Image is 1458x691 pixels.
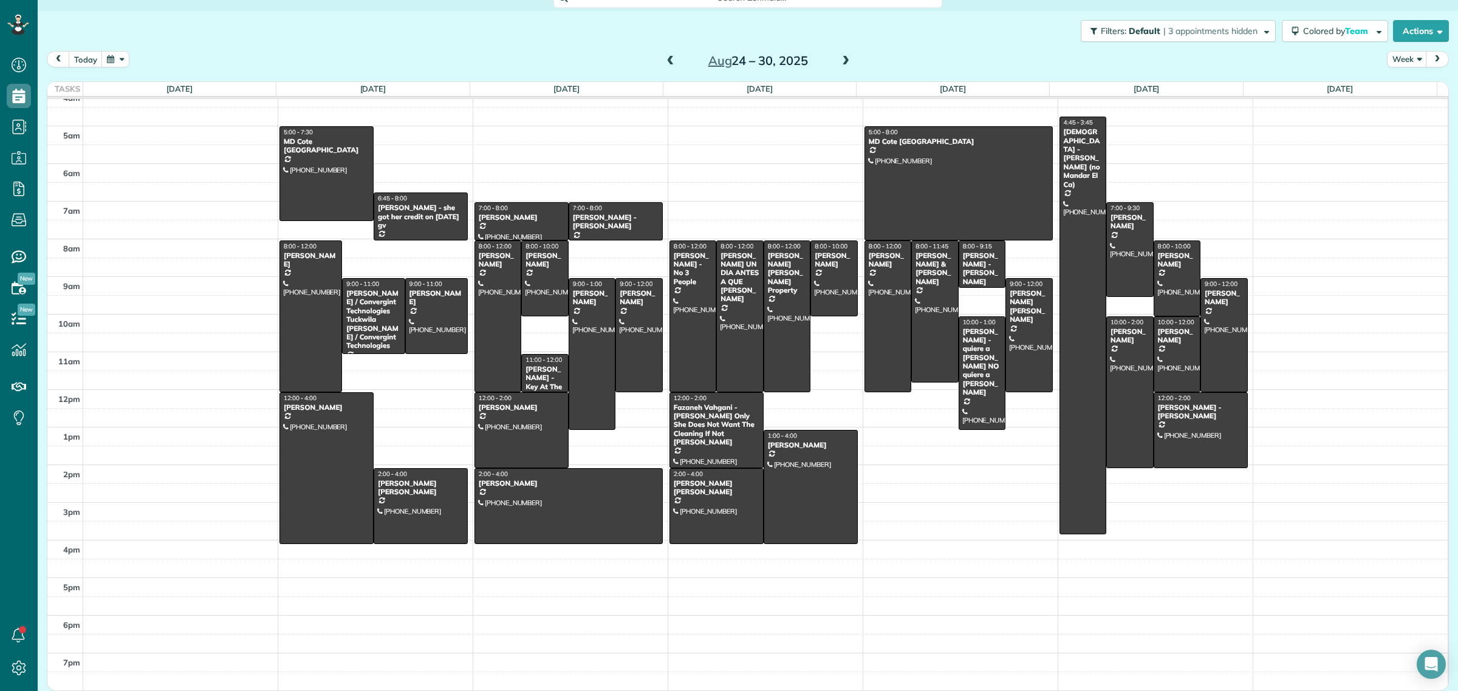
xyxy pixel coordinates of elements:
button: today [69,51,103,67]
span: 12pm [58,394,80,404]
span: 12:00 - 4:00 [284,394,317,402]
div: [PERSON_NAME] [283,403,370,412]
span: 9am [63,281,80,291]
span: 12:00 - 2:00 [674,394,707,402]
a: [DATE] [360,84,386,94]
a: [DATE] [1134,84,1160,94]
a: [DATE] [166,84,193,94]
span: 9:00 - 12:00 [1010,280,1042,288]
button: Actions [1393,20,1449,42]
div: [PERSON_NAME] [619,289,659,307]
div: [PERSON_NAME] & [PERSON_NAME] [915,251,954,287]
span: 12:00 - 2:00 [1158,394,1191,402]
span: Filters: [1101,26,1126,36]
span: 5pm [63,582,80,592]
span: New [18,273,35,285]
span: 6am [63,168,80,178]
a: [DATE] [747,84,773,94]
span: Team [1345,26,1370,36]
span: 9:00 - 12:00 [1205,280,1237,288]
span: 8:00 - 11:45 [916,242,948,250]
span: 8:00 - 10:00 [1158,242,1191,250]
div: [PERSON_NAME] - quiere a [PERSON_NAME] NO quiere a [PERSON_NAME] [962,327,1002,397]
div: Open Intercom Messenger [1417,650,1446,679]
div: [PERSON_NAME] [PERSON_NAME] [673,479,760,497]
div: [PERSON_NAME] - she got her credit on [DATE] gv [377,203,464,230]
div: [PERSON_NAME] - No 3 People [673,251,713,287]
span: 8:00 - 12:00 [674,242,707,250]
button: next [1426,51,1449,67]
div: MD Cote [GEOGRAPHIC_DATA] [868,137,1049,146]
span: 9:00 - 11:00 [346,280,379,288]
span: 7pm [63,658,80,667]
div: [PERSON_NAME] [PERSON_NAME] [1009,289,1049,324]
div: [PERSON_NAME] [572,289,612,307]
span: 10:00 - 1:00 [963,318,996,326]
span: 7:00 - 8:00 [479,204,508,212]
span: 7am [63,206,80,216]
div: [PERSON_NAME] [1110,327,1149,345]
div: [PERSON_NAME] [1157,251,1197,269]
span: 4am [63,93,80,103]
div: [PERSON_NAME] - [PERSON_NAME] [1157,403,1244,421]
div: [PERSON_NAME] [478,403,565,412]
div: [PERSON_NAME] - Key At The Office -- (3)o [525,365,564,409]
div: [PERSON_NAME] - [PERSON_NAME] [962,251,1002,287]
div: [PERSON_NAME] [PERSON_NAME] [377,479,464,497]
a: [DATE] [1327,84,1353,94]
span: 7:00 - 8:00 [573,204,602,212]
span: 8:00 - 10:00 [815,242,847,250]
span: 10:00 - 12:00 [1158,318,1194,326]
div: [PERSON_NAME] [1157,327,1197,345]
button: Filters: Default | 3 appointments hidden [1081,20,1276,42]
span: 8:00 - 12:00 [479,242,512,250]
div: [PERSON_NAME] [409,289,464,307]
div: [DEMOGRAPHIC_DATA] - [PERSON_NAME] (no Mandar El Ca) [1063,128,1103,189]
span: 8:00 - 10:00 [525,242,558,250]
h2: 24 – 30, 2025 [682,54,834,67]
div: MD Cote [GEOGRAPHIC_DATA] [283,137,370,155]
span: 8:00 - 12:00 [768,242,801,250]
div: [PERSON_NAME] [868,251,908,269]
span: Default [1129,26,1161,36]
span: 1:00 - 4:00 [768,432,797,440]
span: 6pm [63,620,80,630]
span: 5am [63,131,80,140]
span: | 3 appointments hidden [1163,26,1258,36]
span: 4pm [63,545,80,554]
span: 12:00 - 2:00 [479,394,512,402]
th: Tasks [47,82,83,96]
div: [PERSON_NAME] [478,479,659,488]
span: 8:00 - 12:00 [720,242,753,250]
span: 9:00 - 11:00 [409,280,442,288]
div: [PERSON_NAME] [478,251,518,269]
div: [PERSON_NAME] [PERSON_NAME] Property [767,251,807,295]
span: New [18,304,35,316]
span: 2:00 - 4:00 [479,470,508,478]
span: 8:00 - 12:00 [869,242,902,250]
a: [DATE] [940,84,966,94]
span: Aug [708,53,732,68]
span: 5:00 - 8:00 [869,128,898,136]
span: 5:00 - 7:30 [284,128,313,136]
span: Colored by [1303,26,1372,36]
span: 2:00 - 4:00 [378,470,407,478]
div: [PERSON_NAME] - [PERSON_NAME] [572,213,659,231]
a: Filters: Default | 3 appointments hidden [1075,20,1276,42]
span: 2:00 - 4:00 [674,470,703,478]
span: 10am [58,319,80,328]
div: Fazaneh Vahgani - [PERSON_NAME] Only She Does Not Want The Cleaning If Not [PERSON_NAME] [673,403,760,447]
button: Week [1387,51,1427,67]
div: [PERSON_NAME] [1204,289,1244,307]
span: 8:00 - 9:15 [963,242,992,250]
span: 11:00 - 12:00 [525,356,562,364]
div: [PERSON_NAME] [478,213,565,222]
span: 9:00 - 12:00 [620,280,652,288]
span: 10:00 - 2:00 [1111,318,1143,326]
div: [PERSON_NAME] [525,251,564,269]
span: 3pm [63,507,80,517]
span: 1pm [63,432,80,441]
span: 6:45 - 8:00 [378,194,407,202]
span: 8am [63,243,80,253]
div: [PERSON_NAME] / Convergint Technologies Tuckwila [PERSON_NAME] / Convergint Technologies [346,289,401,350]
